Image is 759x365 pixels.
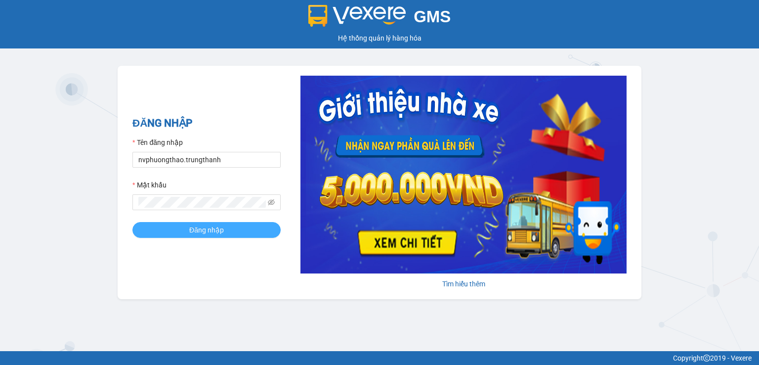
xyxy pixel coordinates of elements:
span: copyright [703,355,710,362]
label: Tên đăng nhập [132,137,183,148]
div: Tìm hiểu thêm [300,278,627,289]
img: logo 2 [308,5,406,27]
span: Đăng nhập [189,225,224,235]
label: Mật khẩu [132,180,167,190]
div: Copyright 2019 - Vexere [7,353,752,364]
span: GMS [414,7,451,26]
input: Tên đăng nhập [132,152,281,168]
h2: ĐĂNG NHẬP [132,115,281,132]
button: Đăng nhập [132,222,281,238]
a: GMS [308,15,451,23]
span: eye-invisible [268,199,275,206]
input: Mật khẩu [138,197,266,208]
div: Hệ thống quản lý hàng hóa [2,33,757,44]
img: banner-0 [300,76,627,274]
